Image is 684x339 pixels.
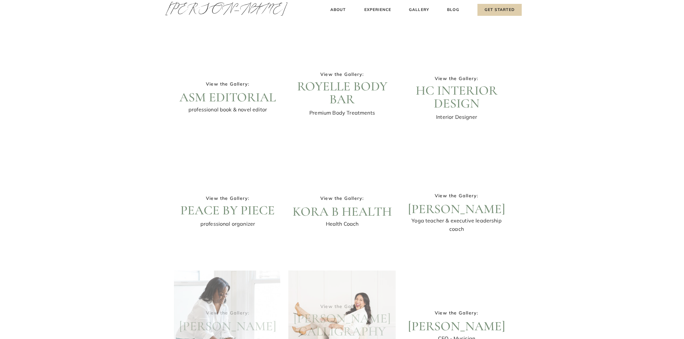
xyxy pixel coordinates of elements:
[328,6,347,13] a: About
[477,4,522,16] a: Get Started
[408,6,430,13] a: Gallery
[446,6,461,13] a: Blog
[363,6,392,13] a: Experience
